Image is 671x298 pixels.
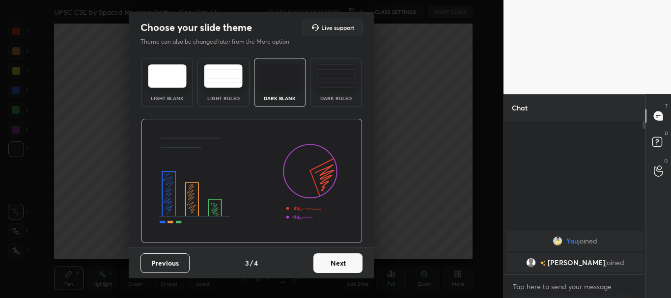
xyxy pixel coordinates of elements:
p: D [665,130,668,137]
div: grid [504,229,646,274]
img: f9cedfd879bc469590c381557314c459.jpg [553,236,562,246]
div: Dark Ruled [316,96,356,101]
h5: Live support [321,25,354,30]
span: You [566,237,578,245]
h4: / [250,258,253,268]
span: joined [605,259,624,267]
img: lightTheme.e5ed3b09.svg [148,64,187,88]
span: [PERSON_NAME] [547,259,605,267]
p: Chat [504,95,535,121]
div: Light Ruled [204,96,243,101]
img: darkRuledTheme.de295e13.svg [317,64,356,88]
img: default.png [526,258,535,268]
p: Theme can also be changed later from the More option [140,37,300,46]
div: Light Blank [147,96,187,101]
div: Dark Blank [260,96,300,101]
h4: 3 [245,258,249,268]
img: darkTheme.f0cc69e5.svg [260,64,299,88]
button: Next [313,253,363,273]
h2: Choose your slide theme [140,21,252,34]
img: darkThemeBanner.d06ce4a2.svg [141,119,363,244]
p: T [665,102,668,109]
h4: 4 [254,258,258,268]
img: lightRuledTheme.5fabf969.svg [204,64,243,88]
p: G [664,157,668,164]
img: no-rating-badge.077c3623.svg [539,261,545,266]
button: Previous [140,253,190,273]
span: joined [578,237,597,245]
